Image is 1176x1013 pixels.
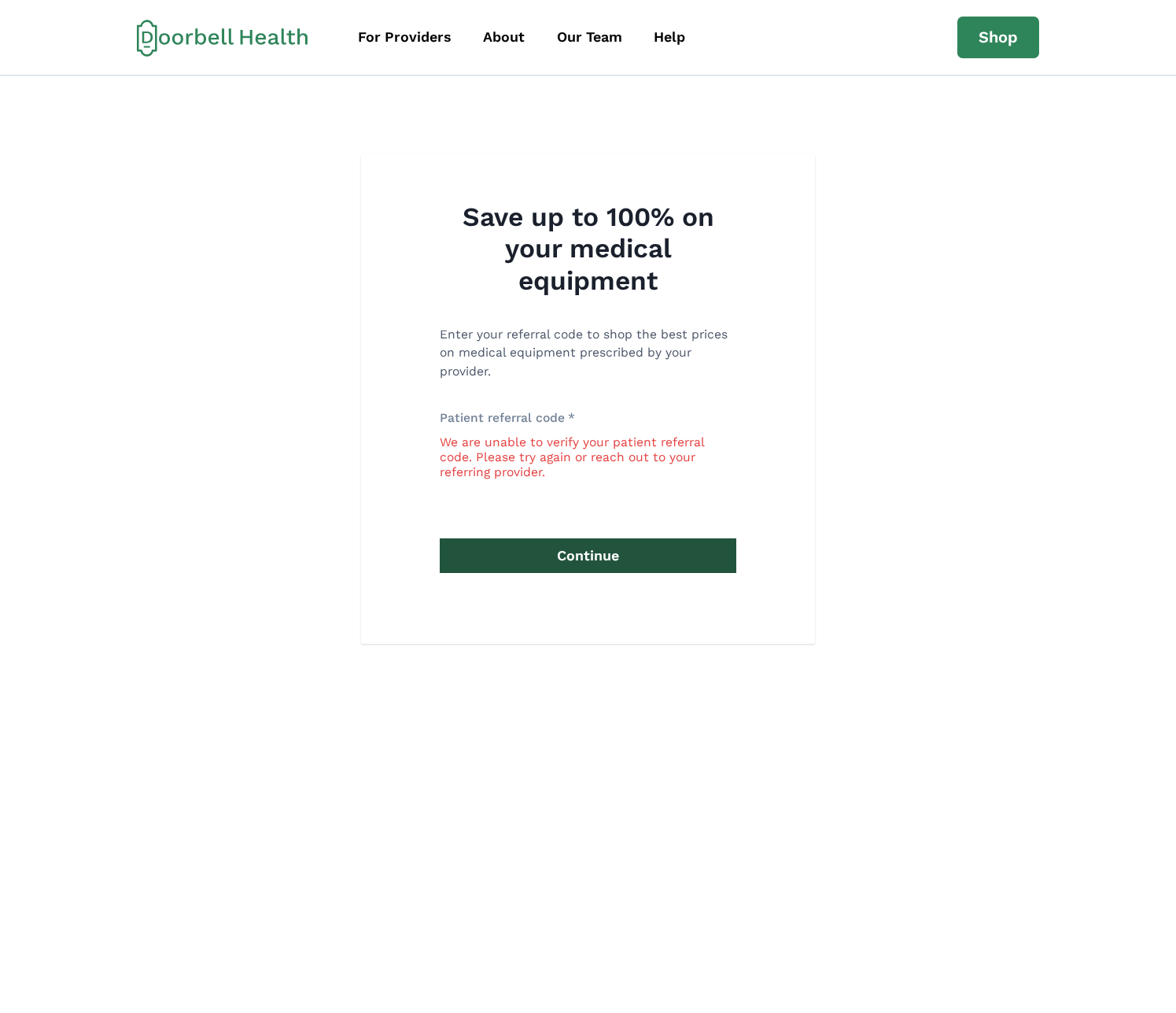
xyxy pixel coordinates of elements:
[483,27,525,48] div: About
[440,325,736,381] p: Enter your referral code to shop the best prices on medical equipment prescribed by your provider.
[543,20,636,55] a: Our Team
[440,201,736,297] h2: Save up to 100% on your medical equipment
[358,27,452,48] div: For Providers
[640,20,699,55] a: Help
[440,434,736,479] div: We are unable to verify your patient referral code. Please try again or reach out to your referri...
[957,17,1039,59] a: Shop
[440,409,575,427] label: Patient referral code
[344,20,466,55] a: For Providers
[654,27,685,48] div: Help
[557,27,622,48] div: Our Team
[469,20,539,55] a: About
[440,538,736,574] button: Continue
